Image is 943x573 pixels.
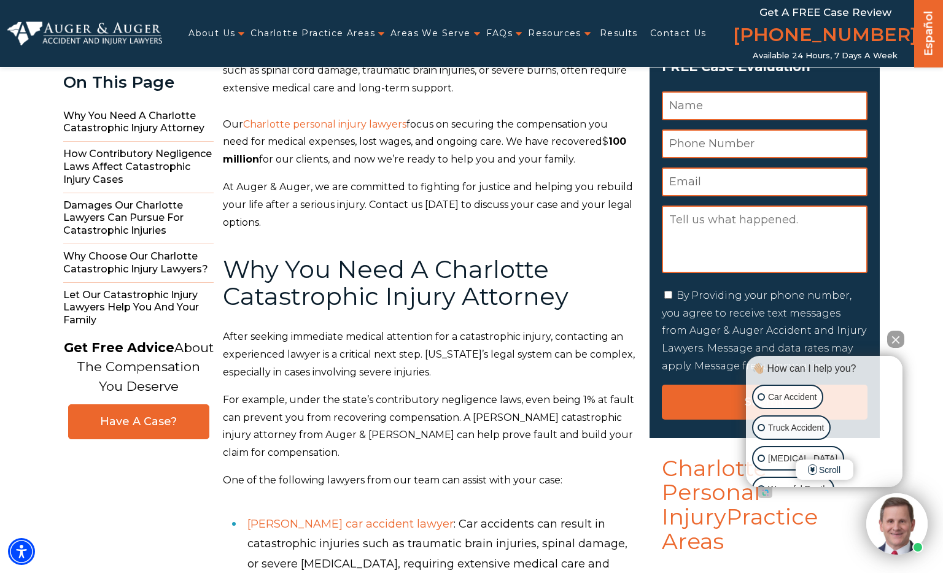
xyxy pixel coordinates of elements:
span: Have A Case? [81,415,196,429]
img: Intaker widget Avatar [866,493,928,555]
span: Why You Need a Charlotte Catastrophic Injury Attorney [63,104,214,142]
div: On This Page [63,74,214,91]
a: Results [600,21,638,46]
a: Areas We Serve [390,21,471,46]
img: Auger & Auger Accident and Injury Lawyers Logo [7,21,162,45]
span: One of the following lawyers from our team can assist with your case: [223,474,562,486]
p: $ [223,116,635,169]
a: FAQs [486,21,513,46]
div: Accessibility Menu [8,538,35,565]
a: [PERSON_NAME] car accident lawyer [247,517,454,531]
span: Scroll [796,460,853,480]
input: Submit [662,385,867,420]
span: Let Our Catastrophic Injury Lawyers Help You and Your Family [63,283,214,333]
p: [MEDICAL_DATA] [768,451,837,466]
input: Name [662,91,867,120]
span: Get a FREE Case Review [759,6,891,18]
a: Charlotte personal injury lawyers [243,118,406,130]
div: 👋🏼 How can I help you? [749,362,899,375]
span: Why Choose Our Charlotte Catastrophic Injury Lawyers? [63,244,214,283]
p: Car Accident [768,390,817,405]
span: At Auger & Auger, we are committed to fighting for justice and helping you rebuild your life afte... [223,181,633,228]
a: Charlotte Practice Areas [250,21,375,46]
span: Practice Areas [662,503,818,555]
input: Email [662,167,867,196]
span: focus on securing the compensation you need for medical expenses, lost wages, and ongoing care. W... [223,118,608,148]
a: About Us [188,21,235,46]
p: Truck Accident [768,420,824,436]
span: How Contributory Negligence Laws Affect Catastrophic Injury Cases [63,142,214,193]
span: After seeking immediate medical attention for a catastrophic injury, contacting an experienced la... [223,331,635,378]
span: Available 24 Hours, 7 Days a Week [753,51,898,61]
button: Close Intaker Chat Widget [887,331,904,348]
strong: Get Free Advice [64,340,174,355]
p: Wrongful Death [768,482,828,497]
span: Damages Our Charlotte Lawyers Can Pursue for Catastrophic Injuries [63,193,214,244]
a: Contact Us [650,21,707,46]
a: [PHONE_NUMBER] [733,21,917,51]
label: By Providing your phone number, you agree to receive text messages from Auger & Auger Accident an... [662,290,866,372]
span: Charlotte Personal Injury [650,456,880,566]
span: If you or a loved one has suffered a life-altering injury, the Charlotte catastrophic injury lawy... [223,29,627,93]
input: Phone Number [662,129,867,158]
span: Our [223,118,243,130]
a: Open intaker chat [758,487,772,498]
a: Have A Case? [68,404,209,439]
span: for our clients, and now we’re ready to help you and your family. [259,153,575,165]
span: For example, under the state’s contributory negligence laws, even being 1% at fault can prevent y... [223,394,634,458]
a: Resources [528,21,581,46]
span: Why You Need A Charlotte Catastrophic Injury Attorney [223,254,569,311]
p: About The Compensation You Deserve [64,338,214,396]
